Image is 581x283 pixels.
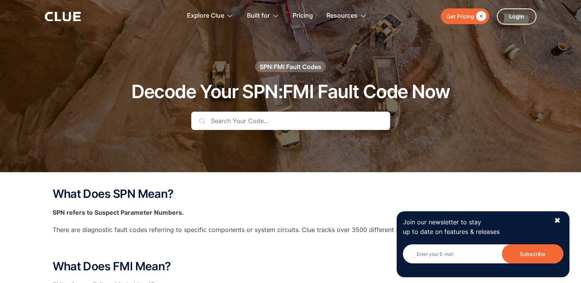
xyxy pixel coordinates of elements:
[403,244,563,263] input: Enter your E-mail
[53,225,529,235] p: There are diagnostic fault codes referring to specific components or system circuits. Clue tracks...
[403,244,563,271] form: Newsletter
[502,244,563,263] input: Subscribe
[474,12,486,21] div: 
[187,4,233,28] div: Explore Clue
[247,4,270,28] div: Built for
[53,188,529,200] h2: What Does SPN Mean?
[260,63,321,71] div: SPN:FMI Fault Codes
[447,12,474,21] div: Get Pricing
[403,217,547,237] p: Join our newsletter to stay up to date on features & releases
[497,8,536,25] a: Login
[441,8,489,24] a: Get Pricing
[191,112,390,130] input: Search Your Code...
[131,82,450,102] h1: Decode Your SPN:FMI Fault Code Now
[247,4,279,28] div: Built for
[326,4,358,28] div: Resources
[53,260,529,273] h2: What Does FMI Mean?
[53,209,184,216] strong: SPN refers to Suspect Parameter Numbers.
[53,243,529,252] p: ‍
[326,4,367,28] div: Resources
[554,216,561,225] div: ✖
[293,4,313,28] a: Pricing
[187,4,224,28] div: Explore Clue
